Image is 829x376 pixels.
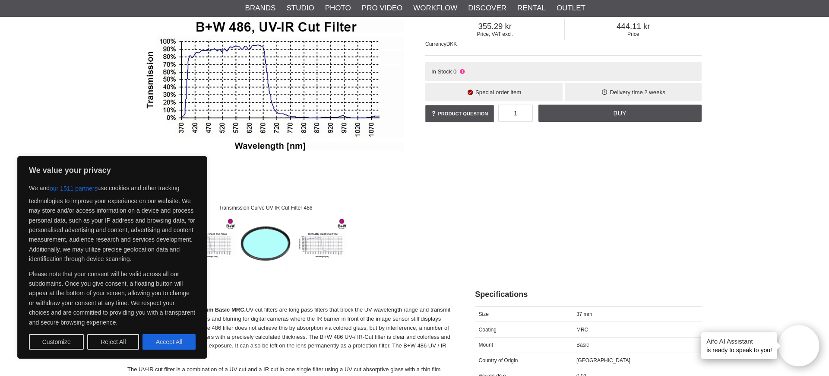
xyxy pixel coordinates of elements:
a: Workflow [413,3,457,14]
span: 0 [453,68,456,75]
span: Price, VAT excl. [425,31,564,37]
span: Country of Origin [479,357,518,363]
div: is ready to speak to you! [701,332,777,359]
span: Mount [479,342,493,348]
span: [GEOGRAPHIC_DATA] [576,357,630,363]
span: 355.29 [425,22,564,31]
img: Basic Filter Ring made of brass [240,217,292,270]
i: Not in stock [459,68,465,75]
p: Please note that your consent will be valid across all our subdomains. Once you give consent, a f... [29,269,196,327]
span: Size [479,311,489,317]
img: B+W Basic Filter - Made in Germany [295,217,348,270]
h2: Description [127,289,453,300]
a: Product question [425,105,494,122]
a: Discover [468,3,506,14]
p: We value your privacy [29,165,196,175]
span: Delivery time [610,89,643,96]
p: UV-cut filters are long pass filters that block the UV wavelength range and transmit the visible.... [127,306,453,360]
span: Price [565,31,702,37]
a: Photo [325,3,351,14]
a: Rental [517,3,546,14]
span: Special order item [475,89,521,96]
span: Coating [479,327,497,333]
a: Outlet [557,3,585,14]
button: Reject All [87,334,139,350]
span: 2 weeks [644,89,665,96]
div: Transmission Curve UV IR Cut Filter 486 [212,200,320,215]
img: Transmission Curve UV IR Cut Filter 486 [184,217,236,270]
h4: Aifo AI Assistant [706,337,772,346]
span: MRC [576,327,588,333]
h2: Specifications [475,289,702,300]
a: Brands [245,3,276,14]
span: In Stock [431,68,452,75]
div: We value your privacy [17,156,207,359]
p: We and use cookies and other tracking technologies to improve your experience on our website. We ... [29,181,196,264]
button: Customize [29,334,84,350]
a: Pro Video [362,3,402,14]
span: Currency [425,41,446,47]
span: DKK [446,41,457,47]
span: 444.11 [565,22,702,31]
span: Basic [576,342,589,348]
span: 37 mm [576,311,592,317]
button: Accept All [142,334,196,350]
a: Buy [538,105,702,122]
button: our 1511 partners [50,181,98,196]
a: Studio [286,3,314,14]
